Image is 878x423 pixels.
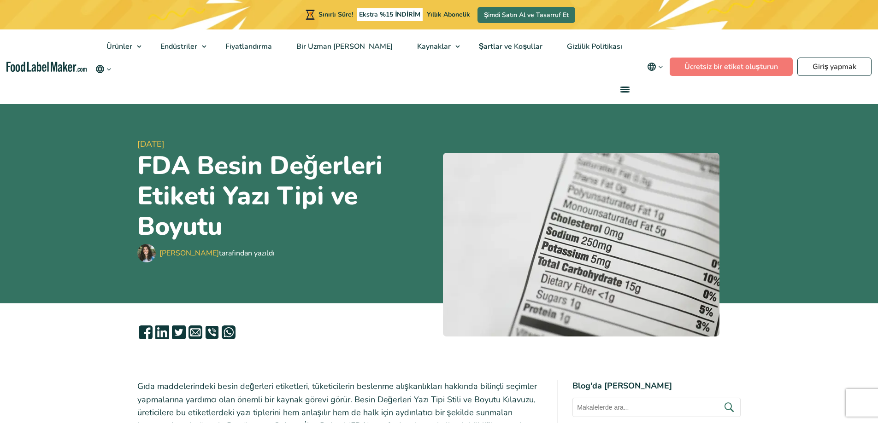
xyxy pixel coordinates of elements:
[137,244,156,262] img: Maria Abi Hanna - Gıda Etiketi Üreticisi
[219,248,275,258] font: tarafından yazıldı
[359,10,420,19] font: Ekstra %15 İNDİRİM
[106,41,132,52] font: Ürünler
[467,29,553,64] a: Şartlar ve Koşullar
[484,11,569,19] font: Şimdi Satın Al ve Tasarruf Et
[417,41,451,52] font: Kaynaklar
[318,10,353,19] font: Sınırlı Süre!
[567,41,622,52] font: Gizlilik Politikası
[225,41,272,52] font: Fiyatlandırma
[284,29,403,64] a: Bir Uzman [PERSON_NAME]
[296,41,393,52] font: Bir Uzman [PERSON_NAME]
[572,380,672,391] font: Blog'da [PERSON_NAME]
[148,29,211,64] a: Endüstriler
[137,148,383,243] font: FDA Besin Değerleri Etiketi Yazı Tipi ve Boyutu
[479,41,543,52] font: Şartlar ve Koşullar
[160,41,197,52] font: Endüstriler
[684,62,778,72] font: Ücretsiz bir etiket oluşturun
[405,29,465,64] a: Kaynaklar
[797,58,872,76] a: Giriş yapmak
[555,29,632,64] a: Gizlilik Politikası
[94,29,146,64] a: Ürünler
[670,58,793,76] a: Ücretsiz bir etiket oluşturun
[159,248,219,258] a: [PERSON_NAME]
[213,29,282,64] a: Fiyatlandırma
[427,10,470,19] font: Yıllık Abonelik
[609,75,639,104] a: menü
[813,62,857,72] font: Giriş yapmak
[477,7,575,23] a: Şimdi Satın Al ve Tasarruf Et
[572,398,741,417] input: Makalelerde ara...
[137,139,165,150] font: [DATE]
